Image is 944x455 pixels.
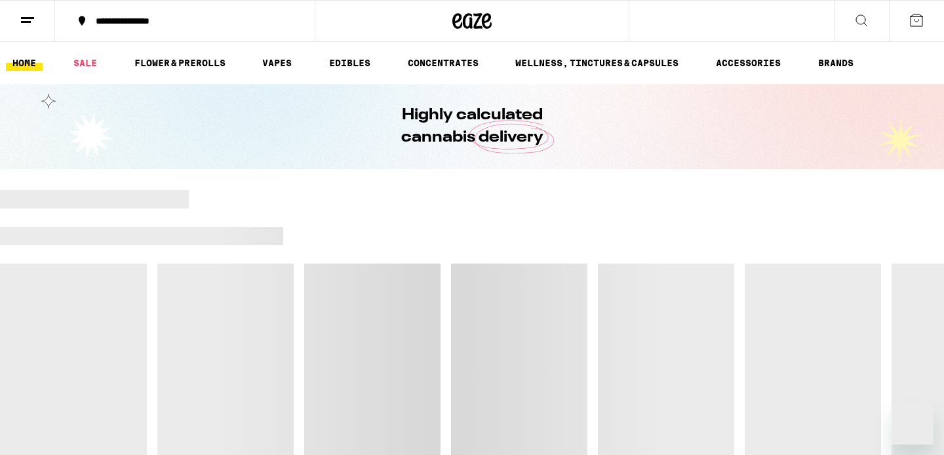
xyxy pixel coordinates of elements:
[892,403,934,445] iframe: Button to launch messaging window
[6,55,43,71] a: HOME
[509,55,685,71] a: WELLNESS, TINCTURES & CAPSULES
[323,55,377,71] a: EDIBLES
[256,55,298,71] a: VAPES
[709,55,787,71] a: ACCESSORIES
[364,104,580,149] h1: Highly calculated cannabis delivery
[128,55,232,71] a: FLOWER & PREROLLS
[401,55,485,71] a: CONCENTRATES
[67,55,104,71] a: SALE
[812,55,860,71] a: BRANDS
